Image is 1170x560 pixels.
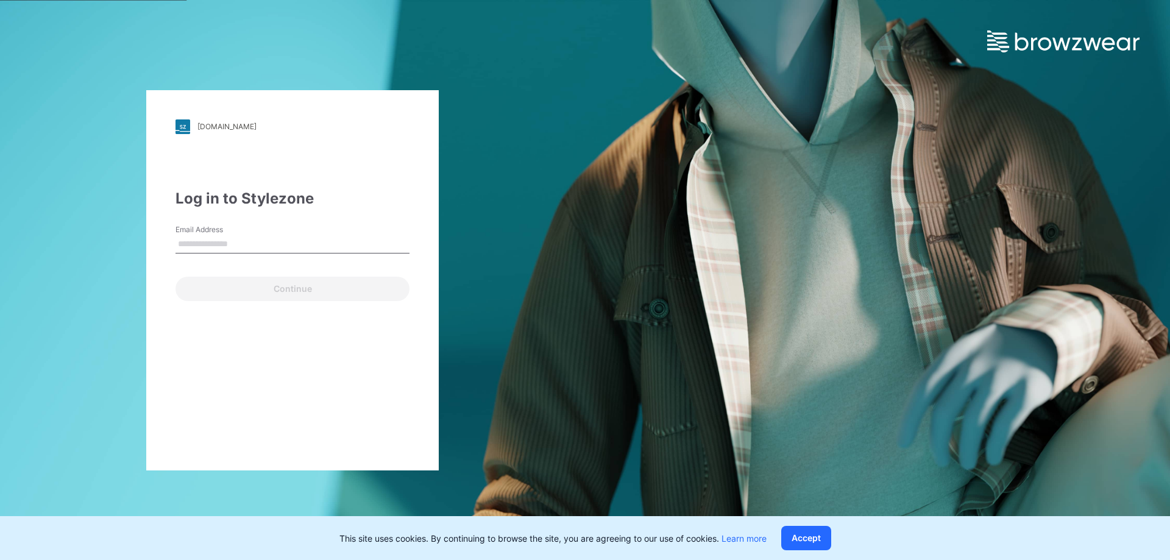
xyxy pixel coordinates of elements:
[175,188,409,210] div: Log in to Stylezone
[175,119,190,134] img: stylezone-logo.562084cfcfab977791bfbf7441f1a819.svg
[175,224,261,235] label: Email Address
[781,526,831,550] button: Accept
[197,122,257,131] div: [DOMAIN_NAME]
[987,30,1140,52] img: browzwear-logo.e42bd6dac1945053ebaf764b6aa21510.svg
[339,532,767,545] p: This site uses cookies. By continuing to browse the site, you are agreeing to our use of cookies.
[721,533,767,544] a: Learn more
[175,119,409,134] a: [DOMAIN_NAME]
